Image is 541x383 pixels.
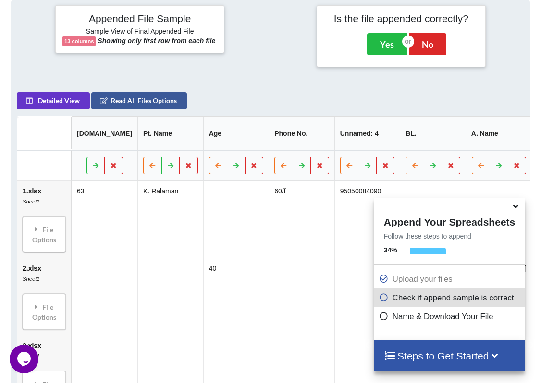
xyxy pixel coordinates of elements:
h4: Steps to Get Started [384,350,515,362]
td: 1.xlsx [17,180,71,257]
th: BL. [400,116,466,150]
i: Sheet1 [22,198,39,204]
th: [DOMAIN_NAME] [71,116,137,150]
button: Detailed View [16,92,89,109]
th: Age [203,116,269,150]
b: 34 % [384,246,397,254]
div: File Options [25,296,62,326]
button: Read All Files Options [91,92,186,109]
b: Showing only first row from each file [98,37,215,45]
h4: Appended File Sample [62,12,217,26]
p: Name & Download Your File [379,311,522,323]
td: 60/f [269,180,334,257]
td: 63 [71,180,137,257]
th: Phone No. [269,116,334,150]
p: Check if append sample is correct [379,292,522,304]
h4: Append Your Spreadsheets [374,214,525,228]
td: K. Ralaman [137,180,203,257]
h4: Is the file appended correctly? [324,12,479,24]
div: File Options [25,219,62,249]
td: 2.xlsx [17,257,71,335]
p: Upload your files [379,273,522,285]
button: Yes [367,33,407,55]
td: 95050084090 [334,180,400,257]
th: Unnamed: 4 [334,116,400,150]
p: Follow these steps to append [374,231,525,241]
th: A. Name [465,116,531,150]
h6: Sample View of Final Appended File [62,27,217,37]
iframe: chat widget [10,345,40,373]
button: No [409,33,446,55]
i: Sheet1 [22,275,39,281]
b: 13 columns [64,38,94,44]
th: Pt. Name [137,116,203,150]
td: 40 [203,257,269,335]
